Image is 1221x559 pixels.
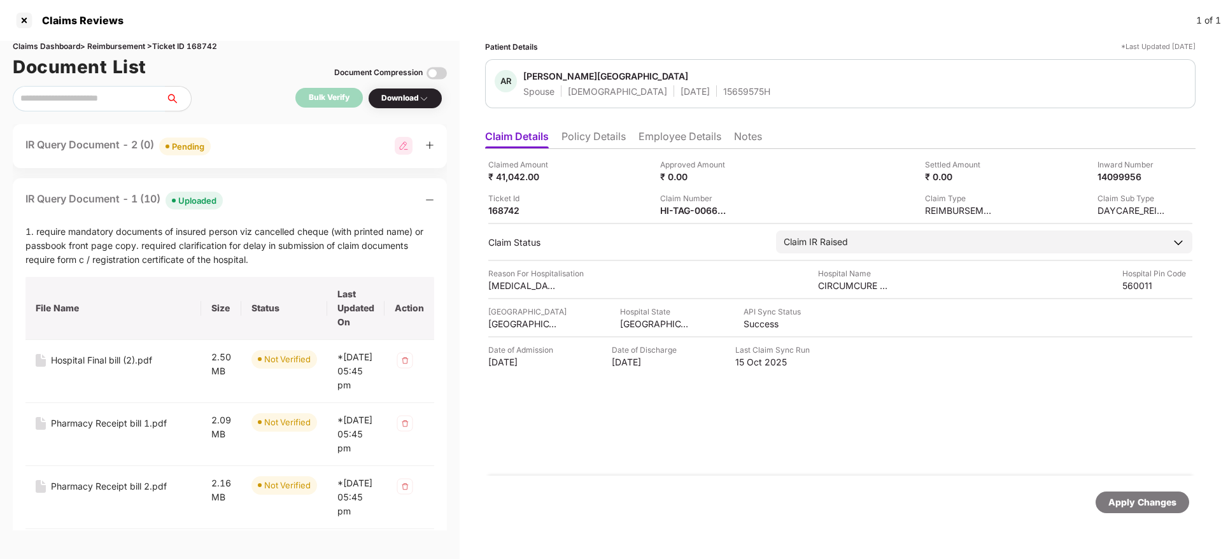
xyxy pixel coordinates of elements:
[612,356,682,368] div: [DATE]
[165,94,191,104] span: search
[381,92,429,104] div: Download
[523,70,688,82] div: [PERSON_NAME][GEOGRAPHIC_DATA]
[172,140,204,153] div: Pending
[488,236,763,248] div: Claim Status
[34,14,124,27] div: Claims Reviews
[488,159,558,171] div: Claimed Amount
[36,417,46,430] img: svg+xml;base64,PHN2ZyB4bWxucz0iaHR0cDovL3d3dy53My5vcmcvMjAwMC9zdmciIHdpZHRoPSIxNiIgaGVpZ2h0PSIyMC...
[620,306,690,318] div: Hospital State
[165,86,192,111] button: search
[681,85,710,97] div: [DATE]
[925,171,995,183] div: ₹ 0.00
[36,354,46,367] img: svg+xml;base64,PHN2ZyB4bWxucz0iaHR0cDovL3d3dy53My5vcmcvMjAwMC9zdmciIHdpZHRoPSIxNiIgaGVpZ2h0PSIyMC...
[925,204,995,216] div: REIMBURSEMENT
[488,306,567,318] div: [GEOGRAPHIC_DATA]
[1097,159,1168,171] div: Inward Number
[337,476,374,518] div: *[DATE] 05:45 pm
[337,413,374,455] div: *[DATE] 05:45 pm
[385,277,434,340] th: Action
[1122,267,1192,279] div: Hospital Pin Code
[1122,279,1192,292] div: 560011
[264,353,311,365] div: Not Verified
[13,53,146,81] h1: Document List
[488,344,558,356] div: Date of Admission
[264,416,311,428] div: Not Verified
[25,225,434,267] div: 1. require mandatory documents of insured person viz cancelled cheque (with printed name) or pass...
[337,350,374,392] div: *[DATE] 05:45 pm
[395,476,415,497] img: svg+xml;base64,PHN2ZyB4bWxucz0iaHR0cDovL3d3dy53My5vcmcvMjAwMC9zdmciIHdpZHRoPSIzMiIgaGVpZ2h0PSIzMi...
[309,92,349,104] div: Bulk Verify
[51,479,167,493] div: Pharmacy Receipt bill 2.pdf
[264,479,311,492] div: Not Verified
[660,204,730,216] div: HI-TAG-006640151(0)
[818,267,888,279] div: Hospital Name
[1097,204,1168,216] div: DAYCARE_REIMBURSEMENT
[25,277,201,340] th: File Name
[178,194,216,207] div: Uploaded
[395,137,413,155] img: svg+xml;base64,PHN2ZyB3aWR0aD0iMjgiIGhlaWdodD0iMjgiIHZpZXdCb3g9IjAgMCAyOCAyOCIgZmlsbD0ibm9uZSIgeG...
[13,41,447,53] div: Claims Dashboard > Reimbursement > Ticket ID 168742
[419,94,429,104] img: svg+xml;base64,PHN2ZyBpZD0iRHJvcGRvd24tMzJ4MzIiIHhtbG5zPSJodHRwOi8vd3d3LnczLm9yZy8yMDAwL3N2ZyIgd2...
[211,476,231,504] div: 2.16 MB
[784,235,848,249] div: Claim IR Raised
[485,41,538,53] div: Patient Details
[425,141,434,150] span: plus
[488,318,558,330] div: [GEOGRAPHIC_DATA]
[744,306,801,318] div: API Sync Status
[735,356,810,368] div: 15 Oct 2025
[660,159,730,171] div: Approved Amount
[395,413,415,434] img: svg+xml;base64,PHN2ZyB4bWxucz0iaHR0cDovL3d3dy53My5vcmcvMjAwMC9zdmciIHdpZHRoPSIzMiIgaGVpZ2h0PSIzMi...
[612,344,682,356] div: Date of Discharge
[211,413,231,441] div: 2.09 MB
[488,192,558,204] div: Ticket Id
[523,85,554,97] div: Spouse
[818,279,888,292] div: CIRCUMCURE HOSPITAL
[639,130,721,148] li: Employee Details
[485,130,549,148] li: Claim Details
[25,191,223,209] div: IR Query Document - 1 (10)
[211,350,231,378] div: 2.50 MB
[427,63,447,83] img: svg+xml;base64,PHN2ZyBpZD0iVG9nZ2xlLTMyeDMyIiB4bWxucz0iaHR0cDovL3d3dy53My5vcmcvMjAwMC9zdmciIHdpZH...
[660,171,730,183] div: ₹ 0.00
[488,171,558,183] div: ₹ 41,042.00
[561,130,626,148] li: Policy Details
[36,480,46,493] img: svg+xml;base64,PHN2ZyB4bWxucz0iaHR0cDovL3d3dy53My5vcmcvMjAwMC9zdmciIHdpZHRoPSIxNiIgaGVpZ2h0PSIyMC...
[488,204,558,216] div: 168742
[1097,171,1168,183] div: 14099956
[201,277,241,340] th: Size
[1121,41,1196,53] div: *Last Updated [DATE]
[660,192,730,204] div: Claim Number
[495,70,517,92] div: AR
[488,279,558,292] div: [MEDICAL_DATA]
[51,353,152,367] div: Hospital Final bill (2).pdf
[1108,495,1176,509] div: Apply Changes
[334,67,423,79] div: Document Compression
[395,350,415,371] img: svg+xml;base64,PHN2ZyB4bWxucz0iaHR0cDovL3d3dy53My5vcmcvMjAwMC9zdmciIHdpZHRoPSIzMiIgaGVpZ2h0PSIzMi...
[620,318,690,330] div: [GEOGRAPHIC_DATA]
[425,195,434,204] span: minus
[241,277,327,340] th: Status
[1172,236,1185,249] img: downArrowIcon
[723,85,770,97] div: 15659575H
[488,267,584,279] div: Reason For Hospitalisation
[51,416,167,430] div: Pharmacy Receipt bill 1.pdf
[327,277,385,340] th: Last Updated On
[568,85,667,97] div: [DEMOGRAPHIC_DATA]
[744,318,801,330] div: Success
[25,137,211,155] div: IR Query Document - 2 (0)
[925,159,995,171] div: Settled Amount
[925,192,995,204] div: Claim Type
[488,356,558,368] div: [DATE]
[1097,192,1168,204] div: Claim Sub Type
[735,344,810,356] div: Last Claim Sync Run
[734,130,762,148] li: Notes
[1196,13,1221,27] div: 1 of 1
